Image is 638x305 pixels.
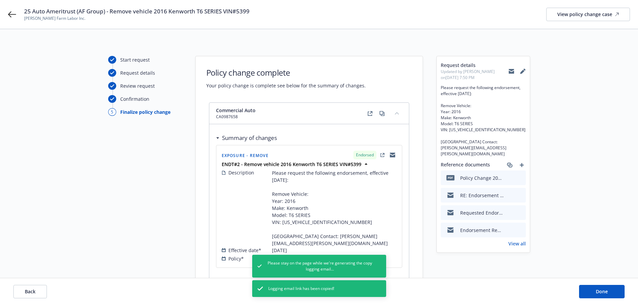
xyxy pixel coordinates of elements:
[441,62,508,69] span: Request details
[206,67,366,78] h1: Policy change complete
[506,227,512,234] button: download file
[378,109,386,118] a: copy
[120,69,155,76] div: Request details
[460,174,504,181] div: Policy Change 2025 Auto ENDT # 2 - Remove vehicle 2016 Kenworth T6 SERIES VIN#5399.pdf
[216,134,277,142] div: Summary of changes
[206,82,366,89] span: Your policy change is complete see below for the summary of changes.
[596,288,608,295] span: Done
[228,169,254,176] span: Description
[506,209,512,216] button: download file
[546,8,630,21] a: View policy change case
[228,247,261,254] span: Effective date*
[24,15,250,21] span: [PERSON_NAME] Farm Labor Inc.
[441,69,508,81] span: Updated by [PERSON_NAME] on [DATE] 7:50 PM
[517,227,523,234] button: preview file
[366,109,374,118] a: external
[120,82,155,89] div: Review request
[460,209,504,216] div: Requested Endorsement - [PERSON_NAME] Farm Labor Inc - Add 2016 Kenworth - Newfront Insurance
[460,192,504,199] div: RE: Endorsement Request - [PERSON_NAME] Farm Labor Inc. - CA0987658
[268,286,334,292] span: Logging email link has been copied!
[24,7,250,15] span: 25 Auto Ameritrust (AF Group) - Remove vehicle 2016 Kenworth T6 SERIES VIN#5399
[216,277,237,286] div: Billing
[25,288,36,295] span: Back
[392,108,402,119] button: collapse content
[222,153,269,158] span: Exposure - Remove
[518,161,526,169] a: add
[378,151,386,159] a: external
[120,108,170,116] div: Finalize policy change
[272,247,287,254] span: [DATE]
[120,56,150,63] div: Start request
[209,103,409,124] div: Commercial AutoCA0987658externalcopycollapse content
[272,169,397,247] span: Please request the following endorsement, effective [DATE]: Remove Vehicle: Year: 2016 Make: Kenw...
[506,174,512,181] button: download file
[216,107,256,114] span: Commercial Auto
[441,161,490,169] span: Reference documents
[13,285,47,298] button: Back
[267,260,372,272] span: Please stay on the page while we're generating the copy logging email...
[222,277,237,286] h3: Billing
[120,95,149,102] div: Confirmation
[506,161,514,169] a: associate
[557,8,619,21] div: View policy change case
[517,174,523,181] button: preview file
[517,192,523,199] button: preview file
[441,85,526,157] span: Please request the following endorsement, effective [DATE]: Remove Vehicle: Year: 2016 Make: Kenw...
[446,175,454,180] span: pdf
[517,209,523,216] button: preview file
[222,161,361,167] strong: ENDT#2 - Remove vehicle 2016 Kenworth T6 SERIES VIN#5399
[222,134,277,142] h3: Summary of changes
[216,114,256,120] span: CA0987658
[228,255,244,262] span: Policy*
[388,151,397,159] a: copyLogging
[579,285,625,298] button: Done
[506,192,512,199] button: download file
[108,108,116,116] div: 5
[508,240,526,247] a: View all
[460,227,504,234] div: Endorsement Request - [PERSON_NAME] Farm Labor Inc. - CA0987658
[356,152,374,158] span: Endorsed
